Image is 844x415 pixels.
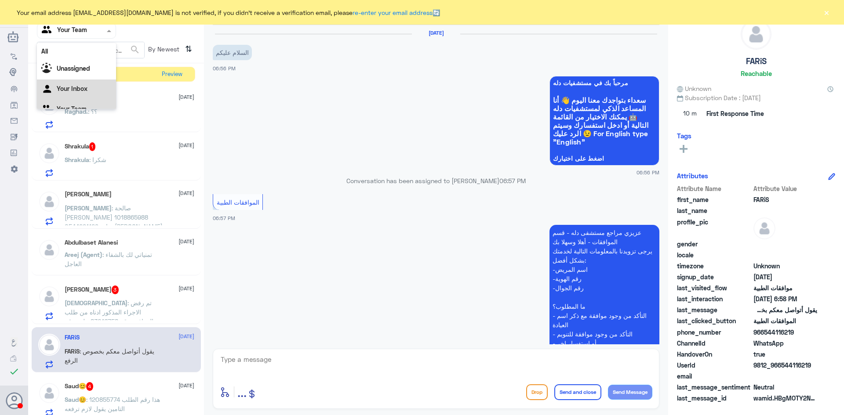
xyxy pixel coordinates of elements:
[677,84,711,93] span: Unknown
[37,42,144,58] input: Search by Name, Local etc…
[213,45,252,60] p: 18/8/2025, 6:56 PM
[65,382,94,391] h5: Saud😊
[753,294,817,303] span: 2025-08-18T15:58:56.354Z
[549,225,659,397] p: 18/8/2025, 6:57 PM
[746,56,767,66] h5: FARiS
[237,384,247,400] span: ...
[753,305,817,314] span: يقول أتواصل معكم بخصوص الرفع
[178,238,194,245] span: [DATE]
[677,328,752,337] span: phone_number
[178,189,194,197] span: [DATE]
[237,382,247,402] button: ...
[9,366,19,377] i: check
[65,156,89,163] span: Shrakula
[753,239,817,249] span: null
[65,239,118,246] h5: Abdulbaset Alanesi
[741,69,772,77] h6: Reachable
[38,285,60,307] img: defaultAdmin.png
[677,195,752,204] span: first_name
[178,285,194,292] span: [DATE]
[677,132,691,140] h6: Tags
[57,65,90,72] b: Unassigned
[677,305,752,314] span: last_message
[753,328,817,337] span: 966544116219
[753,372,817,381] span: null
[677,172,708,180] h6: Attributes
[753,339,817,348] span: 2
[753,316,817,325] span: الموافقات الطبية
[753,350,817,359] span: true
[353,9,433,16] a: re-enter your email address
[677,261,752,271] span: timezone
[526,384,548,400] button: Drop
[38,142,60,164] img: defaultAdmin.png
[677,372,752,381] span: email
[412,30,460,36] h6: [DATE]
[57,105,87,112] b: Your Team
[65,204,163,239] span: : صالحة [PERSON_NAME] 1018865988 0544291129 عيادة [PERSON_NAME] الجهاز الهضمي قسم المناظير
[677,361,752,370] span: UserId
[753,261,817,271] span: Unknown
[753,250,817,260] span: null
[178,93,194,101] span: [DATE]
[741,19,771,49] img: defaultAdmin.png
[178,382,194,390] span: [DATE]
[499,177,526,184] span: 06:57 PM
[57,85,87,92] b: Your Inbox
[753,393,817,403] span: wamid.HBgMOTY2NTQ0MTE2MjE5FQIAEhgUM0ExN0VFNTQxMTA4MzI4QjA0ODcA
[17,8,440,17] span: Your email address [EMAIL_ADDRESS][DOMAIN_NAME] is not verified, if you didn't receive a verifica...
[753,195,817,204] span: FARiS
[753,217,775,239] img: defaultAdmin.png
[677,272,752,281] span: signup_date
[637,169,659,176] span: 06:56 PM
[65,142,96,151] h5: Shrakula
[608,385,652,400] button: Send Message
[65,396,86,403] span: Saud😊
[822,8,831,17] button: ×
[65,285,119,294] h5: MOHAMMED ALEIRAN
[553,96,656,146] span: سعداء بتواجدك معنا اليوم 👋 أنا المساعد الذكي لمستشفيات دله 🤖 يمكنك الاختيار من القائمة التالية أو...
[38,382,60,404] img: defaultAdmin.png
[130,43,140,57] button: search
[38,239,60,261] img: defaultAdmin.png
[86,382,94,391] span: 4
[89,156,106,163] span: : شكرا
[753,283,817,292] span: موافقات الطبية
[677,106,703,122] span: 10 m
[217,198,259,206] span: الموافقات الطبية
[65,251,152,267] span: : تمنياتي لك بالشفاء العاجل
[65,347,154,364] span: : يقول أتواصل معكم بخصوص الرفع
[753,361,817,370] span: 9812_966544116219
[185,42,192,56] i: ⇅
[553,79,656,87] span: مرحباً بك في مستشفيات دله
[677,316,752,325] span: last_clicked_button
[41,63,55,76] img: Unassigned.svg
[41,47,48,55] b: All
[65,334,80,341] h5: FARiS
[213,215,235,221] span: 06:57 PM
[88,108,97,115] span: : ؟؟
[677,283,752,292] span: last_visited_flow
[65,299,127,307] span: [DEMOGRAPHIC_DATA]
[554,384,601,400] button: Send and close
[753,383,817,392] span: 0
[753,184,817,193] span: Attribute Value
[38,334,60,356] img: defaultAdmin.png
[677,239,752,249] span: gender
[65,191,112,198] h5: Saleh Alharbi
[130,44,140,55] span: search
[38,191,60,213] img: defaultAdmin.png
[65,108,88,115] span: Raghad.
[112,285,119,294] span: 3
[65,251,102,258] span: Areej (Agent)
[65,204,112,212] span: [PERSON_NAME]
[41,103,55,116] img: yourTeam.svg
[677,383,752,392] span: last_message_sentiment
[6,392,22,409] button: Avatar
[553,155,656,162] span: اضغط على اختيارك
[677,93,835,102] span: Subscription Date : [DATE]
[178,332,194,340] span: [DATE]
[213,65,236,71] span: 06:56 PM
[677,250,752,260] span: locale
[677,393,752,403] span: last_message_id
